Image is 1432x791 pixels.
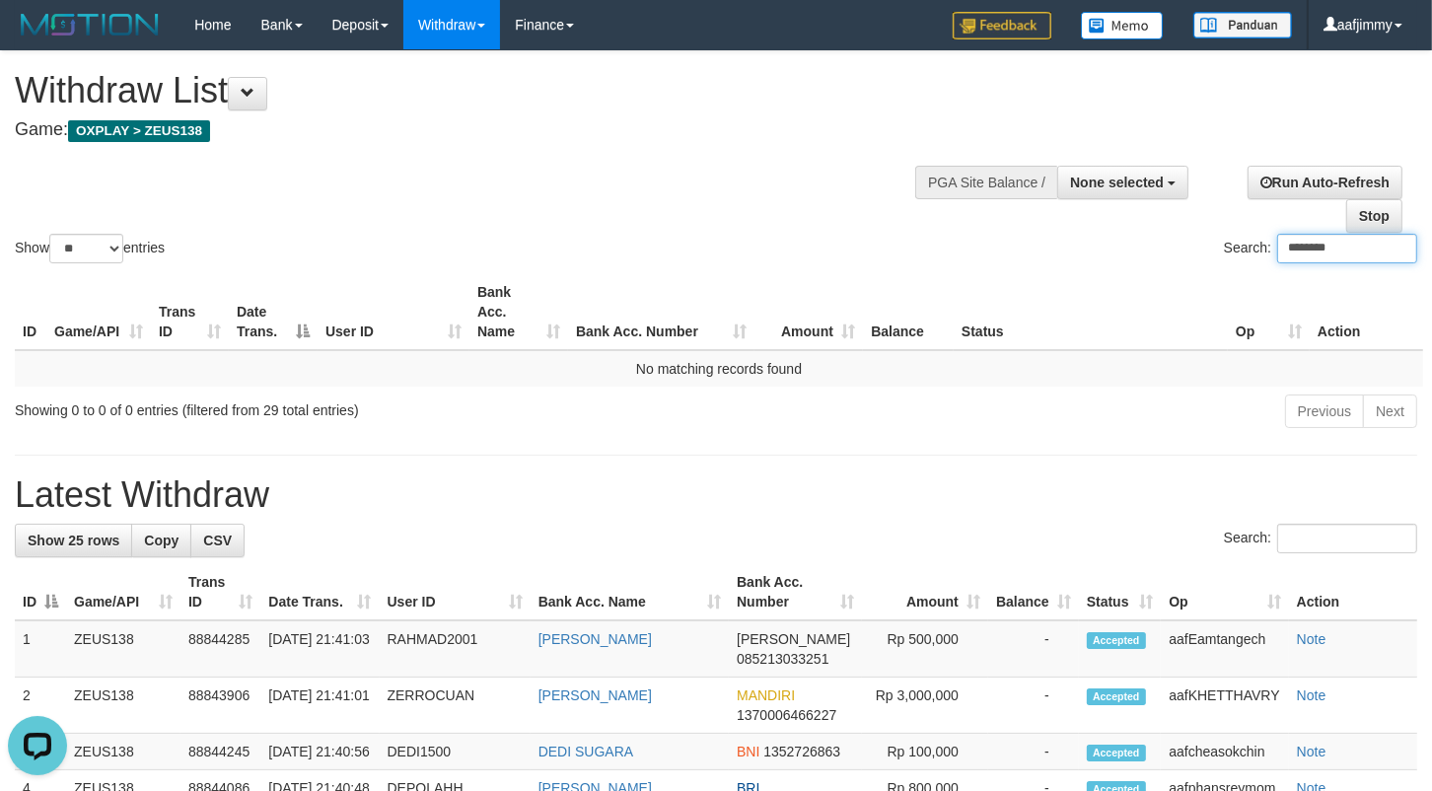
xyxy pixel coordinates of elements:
th: ID: activate to sort column descending [15,564,66,620]
label: Search: [1224,234,1417,263]
th: Bank Acc. Name: activate to sort column ascending [531,564,729,620]
td: Rp 3,000,000 [862,678,988,734]
img: panduan.png [1193,12,1292,38]
span: OXPLAY > ZEUS138 [68,120,210,142]
th: Amount: activate to sort column ascending [754,274,863,350]
button: None selected [1057,166,1188,199]
th: Amount: activate to sort column ascending [862,564,988,620]
th: Bank Acc. Name: activate to sort column ascending [469,274,568,350]
td: 88844285 [180,620,260,678]
th: Game/API: activate to sort column ascending [46,274,151,350]
th: Date Trans.: activate to sort column descending [229,274,318,350]
h1: Latest Withdraw [15,475,1417,515]
th: Op: activate to sort column ascending [1228,274,1310,350]
th: Game/API: activate to sort column ascending [66,564,180,620]
td: - [988,678,1079,734]
th: Status [954,274,1228,350]
img: Button%20Memo.svg [1081,12,1164,39]
h4: Game: [15,120,935,140]
img: Feedback.jpg [953,12,1051,39]
a: [PERSON_NAME] [538,687,652,703]
td: 88844245 [180,734,260,770]
th: Status: activate to sort column ascending [1079,564,1162,620]
a: [PERSON_NAME] [538,631,652,647]
td: ZEUS138 [66,620,180,678]
td: ZERROCUAN [380,678,531,734]
div: PGA Site Balance / [915,166,1057,199]
td: Rp 500,000 [862,620,988,678]
td: ZEUS138 [66,678,180,734]
a: Show 25 rows [15,524,132,557]
th: Op: activate to sort column ascending [1161,564,1288,620]
th: Balance [863,274,954,350]
a: Previous [1285,395,1364,428]
label: Show entries [15,234,165,263]
th: Date Trans.: activate to sort column ascending [260,564,379,620]
td: Rp 100,000 [862,734,988,770]
div: Showing 0 to 0 of 0 entries (filtered from 29 total entries) [15,393,582,420]
td: - [988,734,1079,770]
span: Copy [144,533,179,548]
a: Copy [131,524,191,557]
td: aafEamtangech [1161,620,1288,678]
th: User ID: activate to sort column ascending [380,564,531,620]
td: [DATE] 21:41:01 [260,678,379,734]
a: Note [1297,744,1326,759]
span: Copy 1370006466227 to clipboard [737,707,836,723]
th: ID [15,274,46,350]
span: BNI [737,744,759,759]
td: aafKHETTHAVRY [1161,678,1288,734]
span: Copy 1352726863 to clipboard [763,744,840,759]
td: 1 [15,620,66,678]
a: Run Auto-Refresh [1248,166,1402,199]
a: Stop [1346,199,1402,233]
a: Note [1297,631,1326,647]
a: Next [1363,395,1417,428]
img: MOTION_logo.png [15,10,165,39]
span: MANDIRI [737,687,795,703]
th: Bank Acc. Number: activate to sort column ascending [729,564,862,620]
span: [PERSON_NAME] [737,631,850,647]
a: CSV [190,524,245,557]
td: 88843906 [180,678,260,734]
span: CSV [203,533,232,548]
td: RAHMAD2001 [380,620,531,678]
a: Note [1297,687,1326,703]
th: Balance: activate to sort column ascending [988,564,1079,620]
input: Search: [1277,524,1417,553]
span: Accepted [1087,745,1146,761]
button: Open LiveChat chat widget [8,8,67,67]
td: DEDI1500 [380,734,531,770]
th: User ID: activate to sort column ascending [318,274,469,350]
input: Search: [1277,234,1417,263]
th: Trans ID: activate to sort column ascending [151,274,229,350]
td: No matching records found [15,350,1423,387]
span: Copy 085213033251 to clipboard [737,651,828,667]
td: aafcheasokchin [1161,734,1288,770]
td: 2 [15,678,66,734]
th: Action [1289,564,1417,620]
td: [DATE] 21:40:56 [260,734,379,770]
td: ZEUS138 [66,734,180,770]
span: Accepted [1087,688,1146,705]
span: None selected [1070,175,1164,190]
span: Show 25 rows [28,533,119,548]
select: Showentries [49,234,123,263]
td: [DATE] 21:41:03 [260,620,379,678]
th: Bank Acc. Number: activate to sort column ascending [568,274,754,350]
a: DEDI SUGARA [538,744,633,759]
span: Accepted [1087,632,1146,649]
th: Trans ID: activate to sort column ascending [180,564,260,620]
td: - [988,620,1079,678]
label: Search: [1224,524,1417,553]
th: Action [1310,274,1423,350]
h1: Withdraw List [15,71,935,110]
